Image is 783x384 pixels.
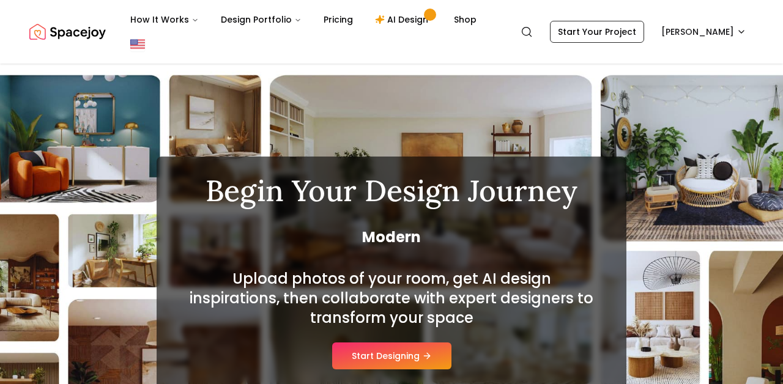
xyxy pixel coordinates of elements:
img: United States [130,37,145,51]
button: Design Portfolio [211,7,311,32]
a: Start Your Project [550,21,644,43]
button: Start Designing [332,342,451,369]
a: Pricing [314,7,363,32]
button: [PERSON_NAME] [654,21,754,43]
a: AI Design [365,7,442,32]
h2: Upload photos of your room, get AI design inspirations, then collaborate with expert designers to... [186,269,597,328]
h1: Begin Your Design Journey [186,176,597,205]
span: Modern [186,227,597,247]
a: Spacejoy [29,20,106,44]
button: How It Works [121,7,209,32]
img: Spacejoy Logo [29,20,106,44]
nav: Main [121,7,486,32]
a: Shop [444,7,486,32]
